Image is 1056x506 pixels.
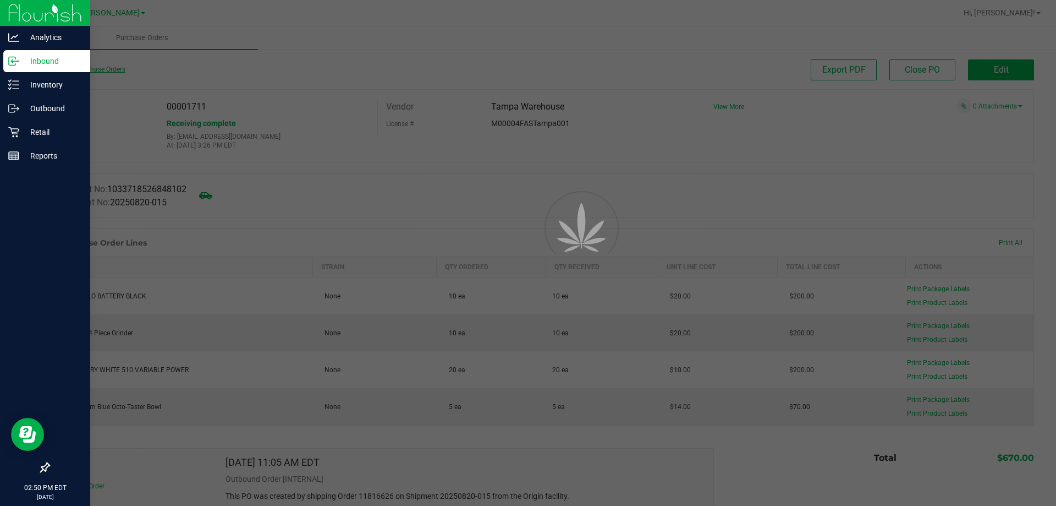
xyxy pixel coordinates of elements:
inline-svg: Retail [8,127,19,138]
p: Inventory [19,78,85,91]
inline-svg: Outbound [8,103,19,114]
inline-svg: Inventory [8,79,19,90]
iframe: Resource center [11,418,44,451]
p: 02:50 PM EDT [5,483,85,493]
p: Reports [19,149,85,162]
p: Retail [19,126,85,139]
inline-svg: Analytics [8,32,19,43]
p: [DATE] [5,493,85,501]
p: Inbound [19,55,85,68]
p: Outbound [19,102,85,115]
p: Analytics [19,31,85,44]
inline-svg: Inbound [8,56,19,67]
inline-svg: Reports [8,150,19,161]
